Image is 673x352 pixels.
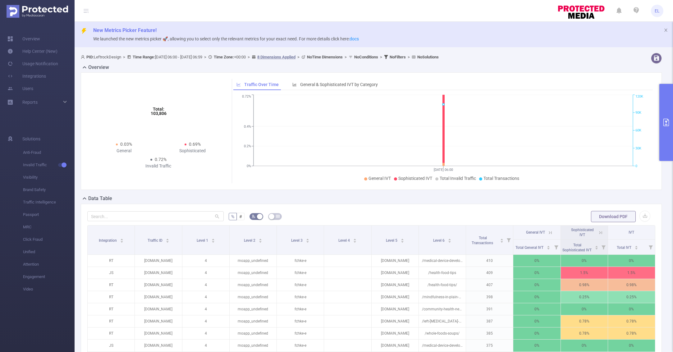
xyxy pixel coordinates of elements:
[93,27,157,33] span: New Metrics Picker Feature!
[595,247,598,249] i: icon: caret-down
[419,327,466,339] p: /whole-foods-soups/
[23,233,75,246] span: Click Fraud
[513,315,560,327] p: 0%
[419,267,466,279] p: /health-food-tips
[398,176,432,181] span: Sophisticated IVT
[259,240,262,242] i: icon: caret-down
[372,327,419,339] p: [DOMAIN_NAME]
[120,238,123,240] i: icon: caret-up
[466,279,513,291] p: 407
[401,240,404,242] i: icon: caret-down
[230,303,277,315] p: moapp_undefined
[23,208,75,221] span: Passport
[88,195,112,202] h2: Data Table
[433,238,446,243] span: Level 6
[135,291,182,303] p: [DOMAIN_NAME]
[23,258,75,271] span: Attention
[211,238,215,240] i: icon: caret-up
[561,303,608,315] p: 0%
[277,267,324,279] p: fchke-e
[211,240,215,242] i: icon: caret-down
[561,291,608,303] p: 0.25%
[448,238,451,241] div: Sort
[561,327,608,339] p: 0.78%
[99,238,118,243] span: Integration
[135,327,182,339] p: [DOMAIN_NAME]
[277,303,324,315] p: fchke-e
[353,240,357,242] i: icon: caret-down
[214,55,234,59] b: Time Zone:
[595,245,598,249] div: Sort
[372,279,419,291] p: [DOMAIN_NAME]
[561,267,608,279] p: 1.5%
[561,255,608,267] p: 0%
[406,55,412,59] span: >
[81,55,86,59] i: icon: user
[419,255,466,267] p: /medical-device-development/
[182,255,229,267] p: 4
[244,82,279,87] span: Traffic Over Time
[547,245,550,247] i: icon: caret-up
[7,57,58,70] a: Usage Notification
[386,238,398,243] span: Level 5
[155,157,167,162] span: 0.72%
[182,315,229,327] p: 4
[390,55,406,59] b: No Filters
[300,82,378,87] span: General & Sophisticated IVT by Category
[664,28,668,32] i: icon: close
[135,255,182,267] p: [DOMAIN_NAME]
[23,221,75,233] span: MRC
[513,340,560,351] p: 0%
[23,196,75,208] span: Traffic Intelligence
[372,255,419,267] p: [DOMAIN_NAME]
[419,340,466,351] p: /medical-device-development
[515,245,544,250] span: Total General IVT
[88,267,135,279] p: JS
[182,327,229,339] p: 4
[135,279,182,291] p: [DOMAIN_NAME]
[135,340,182,351] p: [DOMAIN_NAME]
[23,171,75,184] span: Visibility
[466,267,513,279] p: 409
[526,230,545,235] span: General IVT
[513,303,560,315] p: 0%
[354,55,378,59] b: No Conditions
[353,238,357,241] div: Sort
[22,96,38,108] a: Reports
[182,279,229,291] p: 4
[135,303,182,315] p: [DOMAIN_NAME]
[120,238,124,241] div: Sort
[277,255,324,267] p: fchke-e
[466,327,513,339] p: 385
[135,267,182,279] p: [DOMAIN_NAME]
[500,238,504,240] i: icon: caret-up
[236,82,241,87] i: icon: line-chart
[88,291,135,303] p: RT
[86,55,94,59] b: PID:
[277,291,324,303] p: fchke-e
[259,238,262,241] div: Sort
[7,82,33,95] a: Users
[635,111,641,115] tspan: 90K
[88,315,135,327] p: RT
[182,267,229,279] p: 4
[608,315,655,327] p: 0.78%
[22,133,40,145] span: Solutions
[608,267,655,279] p: 1.5%
[513,327,560,339] p: 0%
[466,315,513,327] p: 387
[120,142,132,147] span: 0.03%
[561,279,608,291] p: 0.98%
[90,148,158,154] div: General
[211,238,215,241] div: Sort
[466,340,513,351] p: 375
[182,291,229,303] p: 4
[599,240,608,254] i: Filter menu
[124,163,193,169] div: Invalid Traffic
[608,291,655,303] p: 0.25%
[88,327,135,339] p: RT
[591,211,636,222] button: Download PDF
[153,107,164,112] tspan: Total:
[23,246,75,258] span: Unified
[242,95,251,99] tspan: 0.72%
